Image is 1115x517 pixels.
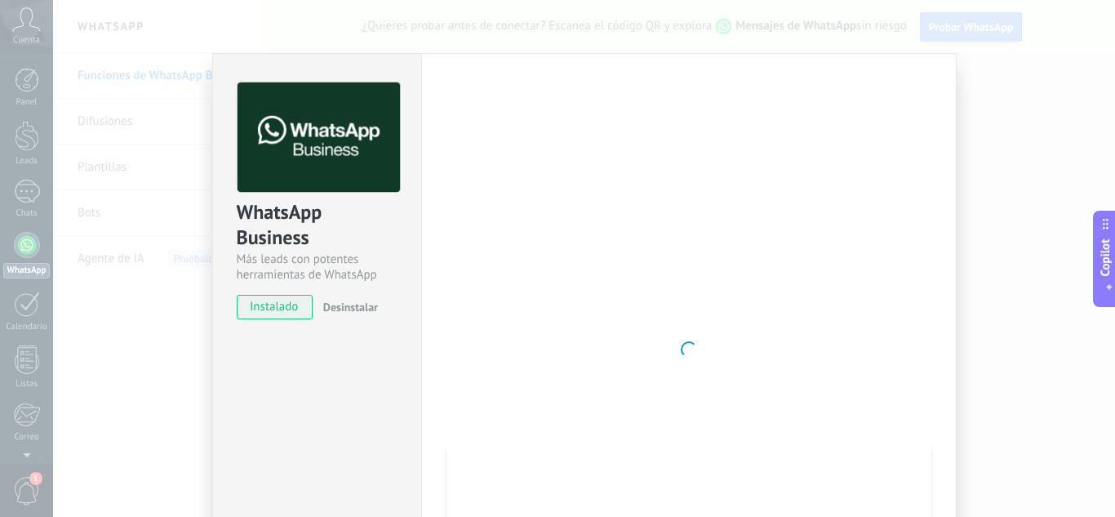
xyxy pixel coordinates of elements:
[237,252,398,283] div: Más leads con potentes herramientas de WhatsApp
[323,300,378,314] span: Desinstalar
[317,295,378,319] button: Desinstalar
[1097,238,1113,276] span: Copilot
[238,295,312,319] span: instalado
[238,82,400,193] img: logo_main.png
[237,199,398,252] div: WhatsApp Business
